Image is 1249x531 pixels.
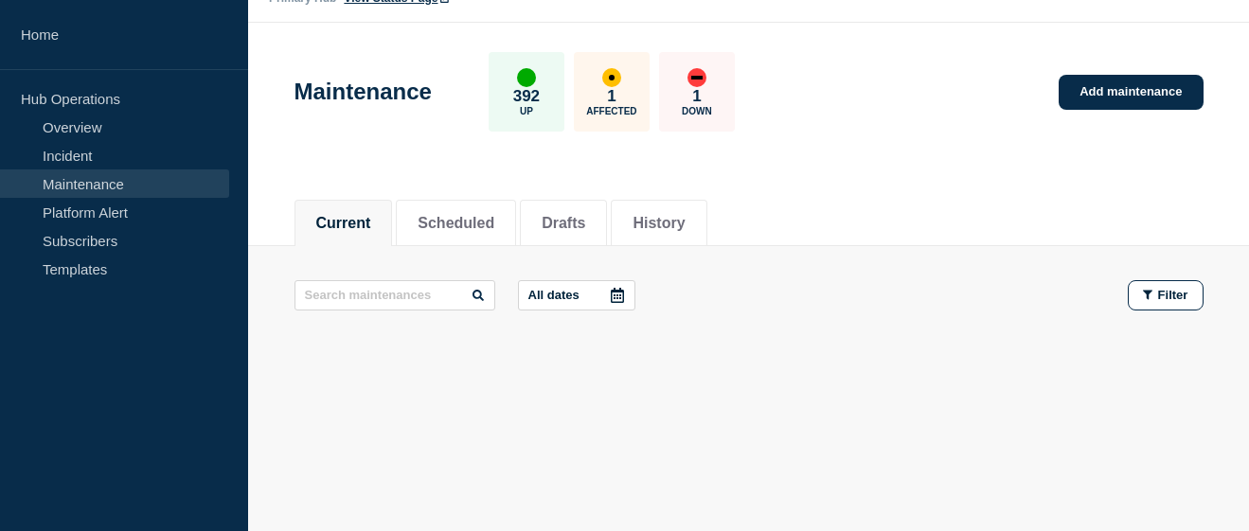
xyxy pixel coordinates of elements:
div: down [687,68,706,87]
button: History [633,215,685,232]
p: Up [520,106,533,116]
p: Affected [586,106,636,116]
button: Current [316,215,371,232]
p: 392 [513,87,540,106]
div: affected [602,68,621,87]
p: Down [682,106,712,116]
p: All dates [528,288,580,302]
div: up [517,68,536,87]
button: Drafts [542,215,585,232]
a: Add maintenance [1059,75,1203,110]
p: 1 [607,87,616,106]
input: Search maintenances [294,280,495,310]
button: All dates [518,280,635,310]
span: Filter [1158,288,1188,302]
button: Scheduled [418,215,494,232]
button: Filter [1128,280,1204,310]
p: 1 [692,87,701,106]
h1: Maintenance [294,79,432,105]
